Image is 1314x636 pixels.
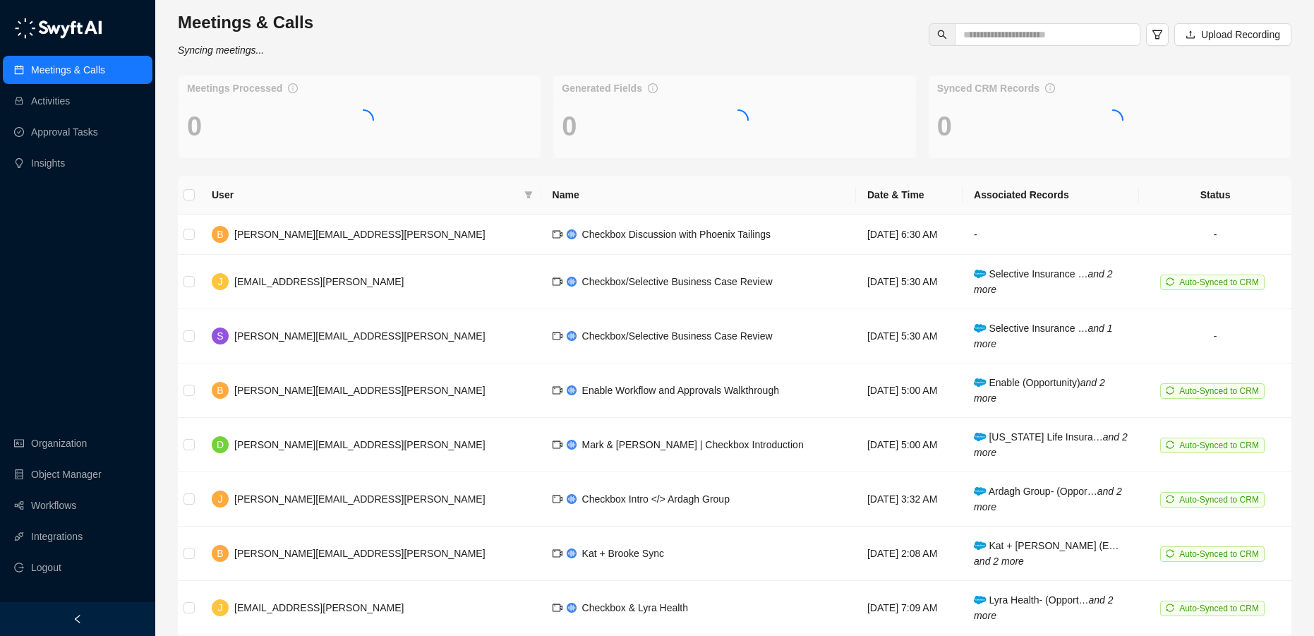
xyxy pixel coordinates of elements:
img: chorus-BBBF9yxZ.png [567,385,577,395]
img: chorus-BBBF9yxZ.png [567,603,577,613]
span: sync [1166,386,1174,395]
span: sync [1166,277,1174,286]
img: chorus-BBBF9yxZ.png [567,440,577,450]
img: logo-05li4sbe.png [14,18,102,39]
span: S [217,328,223,344]
span: video-camera [553,603,562,613]
td: [DATE] 7:09 AM [856,581,963,635]
span: Ardagh Group- (Oppor… [974,486,1122,512]
span: [PERSON_NAME][EMAIL_ADDRESS][PERSON_NAME] [234,330,486,342]
span: [US_STATE] Life Insura… [974,431,1128,458]
a: Approval Tasks [31,118,98,146]
td: - [963,215,1139,255]
h3: Meetings & Calls [178,11,313,34]
span: [PERSON_NAME][EMAIL_ADDRESS][PERSON_NAME] [234,229,486,240]
span: B [217,383,223,398]
span: filter [522,184,536,205]
td: [DATE] 5:00 AM [856,364,963,418]
td: [DATE] 3:32 AM [856,472,963,527]
span: Enable (Opportunity) [974,377,1105,404]
th: Date & Time [856,176,963,215]
span: filter [524,191,533,199]
th: Associated Records [963,176,1139,215]
span: Logout [31,553,61,582]
th: Status [1139,176,1291,215]
td: [DATE] 5:30 AM [856,309,963,364]
span: [PERSON_NAME][EMAIL_ADDRESS][PERSON_NAME] [234,439,486,450]
td: [DATE] 6:30 AM [856,215,963,255]
span: Checkbox/Selective Business Case Review [582,276,773,287]
a: Object Manager [31,460,102,488]
span: [EMAIL_ADDRESS][PERSON_NAME] [234,276,404,287]
span: sync [1166,440,1174,449]
td: - [1139,215,1291,255]
span: Checkbox Intro </> Ardagh Group [582,493,730,505]
span: Kat + [PERSON_NAME] (E… [974,540,1119,567]
span: Auto-Synced to CRM [1179,440,1259,450]
a: Integrations [31,522,83,551]
th: Name [541,176,856,215]
i: and 2 more [974,377,1105,404]
span: Upload Recording [1201,27,1280,42]
span: Checkbox Discussion with Phoenix Tailings [582,229,771,240]
a: Activities [31,87,70,115]
span: Auto-Synced to CRM [1179,386,1259,396]
span: sync [1166,549,1174,558]
span: B [217,546,223,561]
i: Syncing meetings... [178,44,264,56]
img: chorus-BBBF9yxZ.png [567,277,577,287]
span: Selective Insurance … [974,268,1113,295]
i: and 2 more [974,486,1122,512]
span: Selective Insurance … [974,323,1113,349]
i: and 2 more [974,556,1024,567]
span: Lyra Health- (Opport… [974,594,1114,621]
span: Enable Workflow and Approvals Walkthrough [582,385,779,396]
span: J [218,274,223,289]
span: D [217,437,224,452]
i: and 2 more [974,268,1113,295]
span: Auto-Synced to CRM [1179,604,1259,613]
img: chorus-BBBF9yxZ.png [567,494,577,504]
span: [PERSON_NAME][EMAIL_ADDRESS][PERSON_NAME] [234,493,486,505]
span: video-camera [553,385,562,395]
span: J [218,600,223,616]
span: video-camera [553,229,562,239]
span: [PERSON_NAME][EMAIL_ADDRESS][PERSON_NAME] [234,548,486,559]
td: [DATE] 5:30 AM [856,255,963,309]
span: video-camera [553,440,562,450]
span: Checkbox/Selective Business Case Review [582,330,773,342]
td: [DATE] 5:00 AM [856,418,963,472]
span: loading [725,108,751,133]
td: [DATE] 2:08 AM [856,527,963,581]
img: chorus-BBBF9yxZ.png [567,548,577,558]
span: loading [1101,108,1126,133]
span: Auto-Synced to CRM [1179,277,1259,287]
i: and 2 more [974,594,1114,621]
a: Workflows [31,491,76,520]
span: B [217,227,223,242]
img: chorus-BBBF9yxZ.png [567,229,577,239]
span: upload [1186,30,1195,40]
span: sync [1166,604,1174,612]
img: chorus-BBBF9yxZ.png [567,331,577,341]
span: User [212,187,519,203]
span: logout [14,563,24,572]
i: and 2 more [974,431,1128,458]
span: Auto-Synced to CRM [1179,495,1259,505]
span: J [218,491,223,507]
span: sync [1166,495,1174,503]
span: [EMAIL_ADDRESS][PERSON_NAME] [234,602,404,613]
span: Auto-Synced to CRM [1179,549,1259,559]
span: video-camera [553,494,562,504]
span: Mark & [PERSON_NAME] | Checkbox Introduction [582,439,804,450]
span: Checkbox & Lyra Health [582,602,688,613]
span: [PERSON_NAME][EMAIL_ADDRESS][PERSON_NAME] [234,385,486,396]
a: Meetings & Calls [31,56,105,84]
a: Organization [31,429,87,457]
span: video-camera [553,331,562,341]
span: loading [351,108,376,133]
span: search [937,30,947,40]
span: left [73,614,83,624]
span: video-camera [553,548,562,558]
button: Upload Recording [1174,23,1291,46]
